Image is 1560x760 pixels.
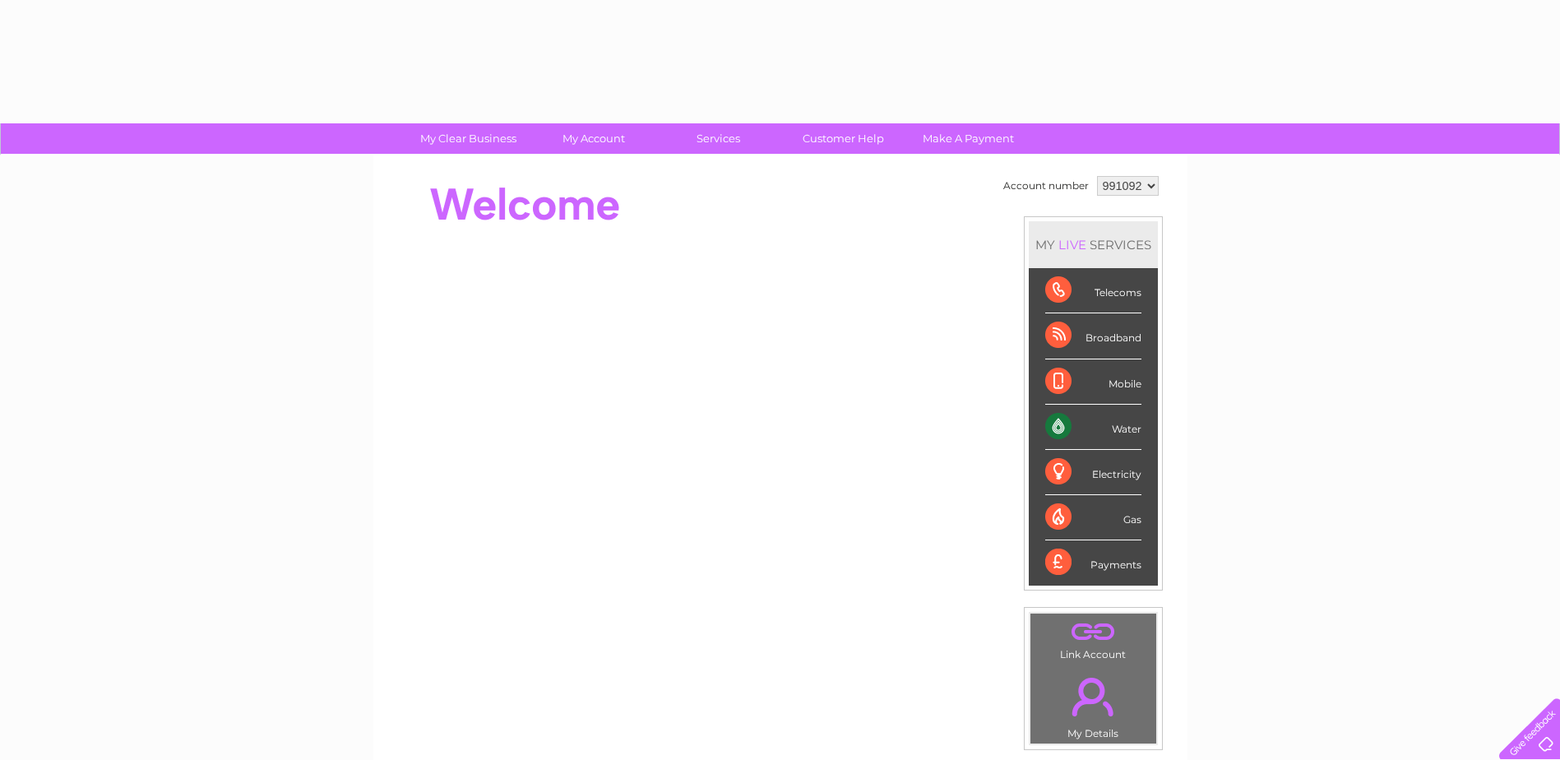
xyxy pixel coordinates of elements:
[900,123,1036,154] a: Make A Payment
[1035,618,1152,646] a: .
[1045,268,1141,313] div: Telecoms
[1055,237,1090,253] div: LIVE
[1035,668,1152,725] a: .
[1045,495,1141,540] div: Gas
[1045,405,1141,450] div: Water
[999,172,1093,200] td: Account number
[525,123,661,154] a: My Account
[1045,359,1141,405] div: Mobile
[1045,450,1141,495] div: Electricity
[650,123,786,154] a: Services
[1030,613,1157,665] td: Link Account
[1045,540,1141,585] div: Payments
[1030,664,1157,744] td: My Details
[775,123,911,154] a: Customer Help
[400,123,536,154] a: My Clear Business
[1045,313,1141,359] div: Broadband
[1029,221,1158,268] div: MY SERVICES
